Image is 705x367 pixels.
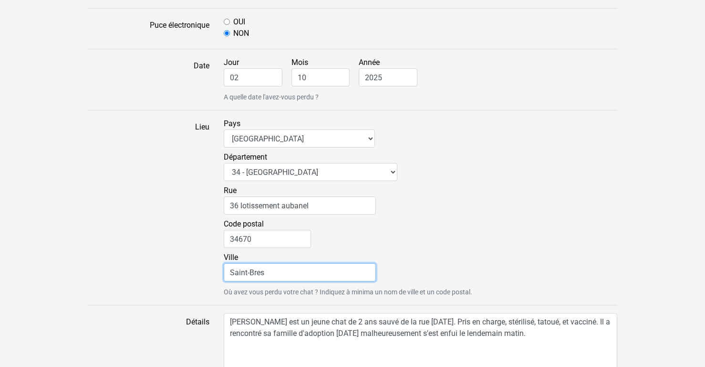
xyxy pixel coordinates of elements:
select: Pays [224,130,375,148]
input: Année [359,68,417,86]
label: Lieu [81,118,217,297]
select: Département [224,163,397,181]
label: Mois [291,57,357,86]
label: Département [224,151,397,181]
input: Code postal [224,230,311,248]
input: NON [224,30,230,36]
label: Ville [224,252,376,281]
label: Jour [224,57,290,86]
label: Date [81,57,217,102]
label: Code postal [224,218,311,248]
label: OUI [233,16,245,28]
label: Pays [224,118,375,148]
label: Année [359,57,425,86]
input: Ville [224,263,376,281]
label: Rue [224,185,376,215]
label: NON [233,28,249,39]
input: Rue [224,196,376,215]
small: Où avez vous perdu votre chat ? Indiquez à minima un nom de ville et un code postal. [224,287,617,297]
input: OUI [224,19,230,25]
input: Jour [224,68,282,86]
small: A quelle date l'avez-vous perdu ? [224,92,617,102]
input: Mois [291,68,350,86]
label: Puce électronique [81,16,217,41]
